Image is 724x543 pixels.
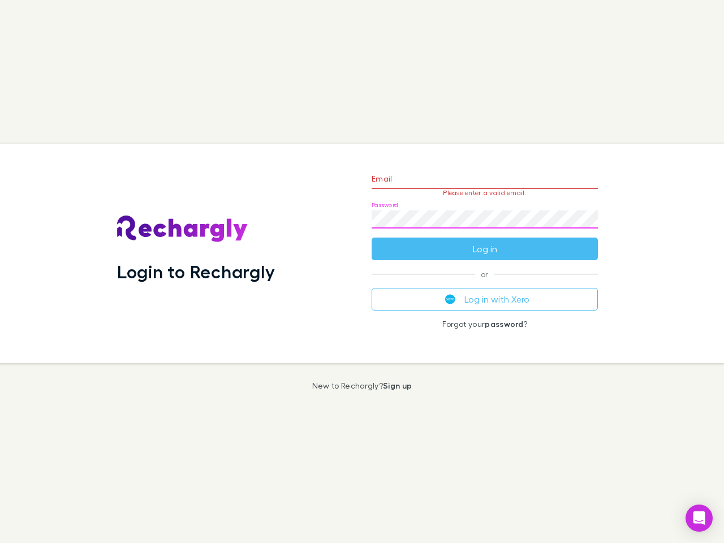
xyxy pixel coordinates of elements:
[372,201,398,209] label: Password
[312,381,412,390] p: New to Rechargly?
[445,294,455,304] img: Xero's logo
[117,216,248,243] img: Rechargly's Logo
[686,505,713,532] div: Open Intercom Messenger
[372,189,598,197] p: Please enter a valid email.
[485,319,523,329] a: password
[117,261,275,282] h1: Login to Rechargly
[383,381,412,390] a: Sign up
[372,238,598,260] button: Log in
[372,288,598,311] button: Log in with Xero
[372,320,598,329] p: Forgot your ?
